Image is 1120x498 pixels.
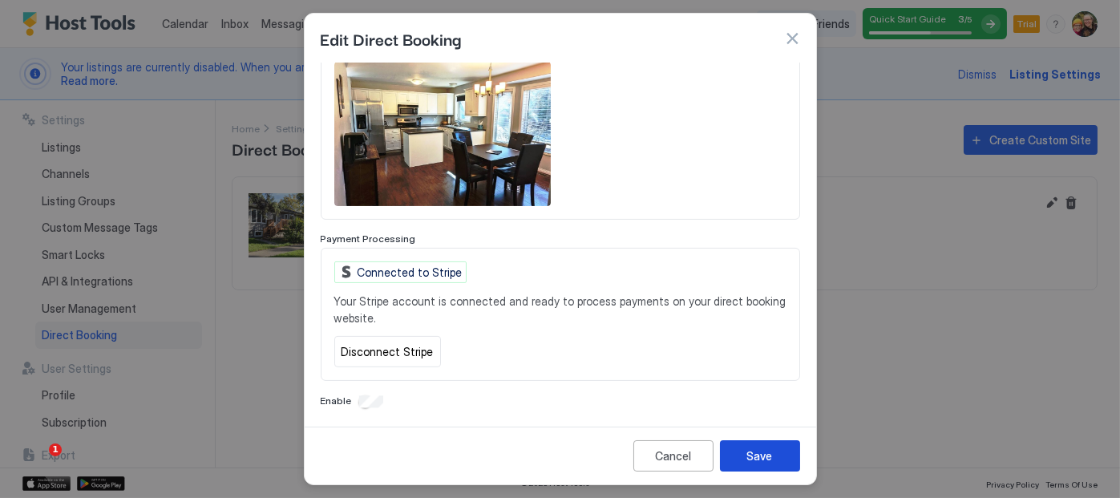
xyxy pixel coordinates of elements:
div: Connected to Stripe [334,261,467,283]
div: Cancel [655,447,691,464]
span: Edit Direct Booking [321,26,462,51]
div: Save [747,447,773,464]
iframe: Intercom live chat [16,443,55,482]
span: Your Stripe account is connected and ready to process payments on your direct booking website. [334,293,786,326]
span: Payment Processing [321,233,416,245]
button: Disconnect Stripe [334,336,441,367]
button: Cancel [633,440,714,472]
div: View image [334,62,551,206]
span: 1 [49,443,62,456]
span: Enable [321,395,352,407]
button: Save [720,440,800,472]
